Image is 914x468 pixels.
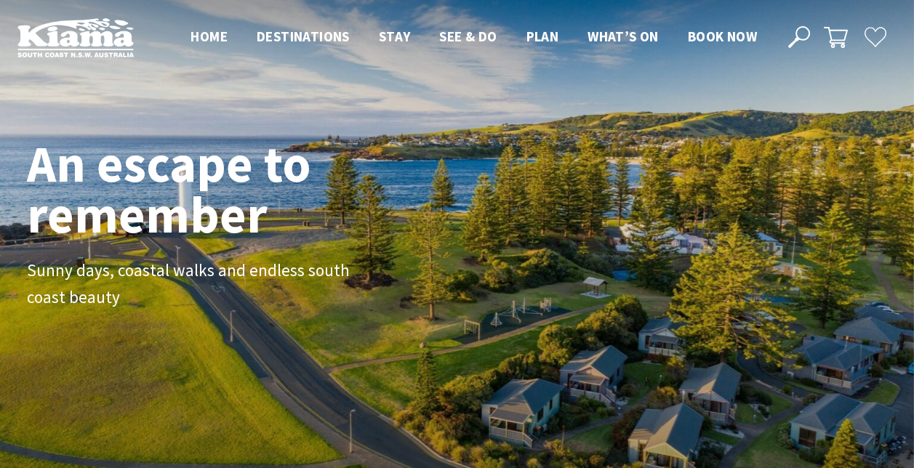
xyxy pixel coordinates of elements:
span: What’s On [588,28,659,45]
span: Plan [526,28,559,45]
span: Book now [688,28,757,45]
h1: An escape to remember [27,138,427,240]
span: Stay [379,28,411,45]
nav: Main Menu [176,25,771,49]
span: See & Do [439,28,497,45]
span: Home [191,28,228,45]
img: Kiama Logo [17,17,134,57]
p: Sunny days, coastal walks and endless south coast beauty [27,257,354,311]
span: Destinations [257,28,350,45]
